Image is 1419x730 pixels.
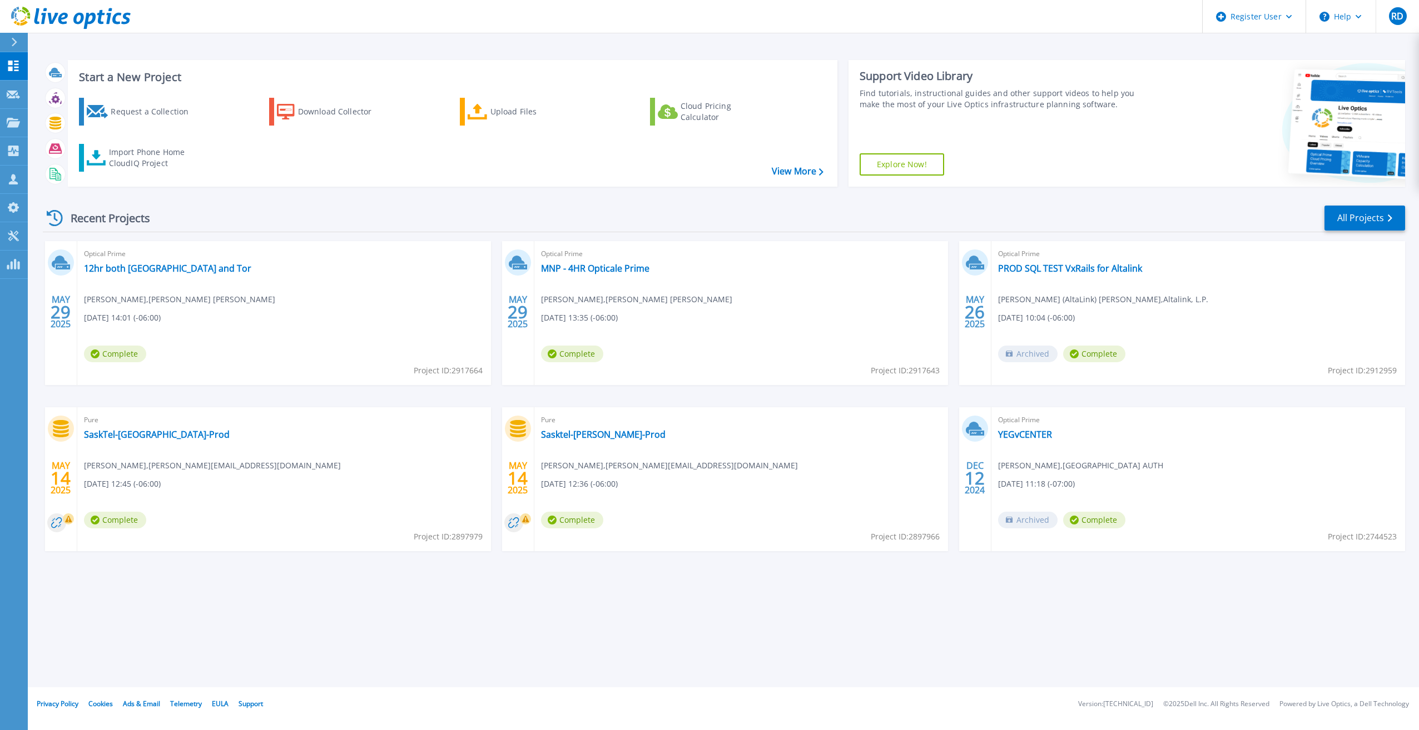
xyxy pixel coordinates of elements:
[79,71,823,83] h3: Start a New Project
[507,458,528,498] div: MAY 2025
[1328,531,1397,543] span: Project ID: 2744523
[650,98,774,126] a: Cloud Pricing Calculator
[84,478,161,490] span: [DATE] 12:45 (-06:00)
[998,512,1058,528] span: Archived
[541,346,603,362] span: Complete
[541,293,732,306] span: [PERSON_NAME] , [PERSON_NAME] [PERSON_NAME]
[269,98,393,126] a: Download Collector
[84,293,275,306] span: [PERSON_NAME] , [PERSON_NAME] [PERSON_NAME]
[414,531,483,543] span: Project ID: 2897979
[88,699,113,708] a: Cookies
[1324,206,1405,231] a: All Projects
[1391,12,1403,21] span: RD
[1279,701,1409,708] li: Powered by Live Optics, a Dell Technology
[964,292,985,332] div: MAY 2025
[871,531,940,543] span: Project ID: 2897966
[860,69,1147,83] div: Support Video Library
[541,459,798,472] span: [PERSON_NAME] , [PERSON_NAME][EMAIL_ADDRESS][DOMAIN_NAME]
[998,248,1398,260] span: Optical Prime
[79,98,203,126] a: Request a Collection
[998,414,1398,426] span: Optical Prime
[84,312,161,324] span: [DATE] 14:01 (-06:00)
[123,699,160,708] a: Ads & Email
[541,312,618,324] span: [DATE] 13:35 (-06:00)
[860,153,944,176] a: Explore Now!
[871,364,940,377] span: Project ID: 2917643
[508,473,528,483] span: 14
[998,346,1058,362] span: Archived
[507,292,528,332] div: MAY 2025
[508,307,528,317] span: 29
[212,699,229,708] a: EULA
[998,312,1075,324] span: [DATE] 10:04 (-06:00)
[460,98,584,126] a: Upload Files
[998,293,1208,306] span: [PERSON_NAME] (AltaLink) [PERSON_NAME] , Altalink, L.P.
[490,101,579,123] div: Upload Files
[84,248,484,260] span: Optical Prime
[84,429,230,440] a: SaskTel-[GEOGRAPHIC_DATA]-Prod
[1328,364,1397,377] span: Project ID: 2912959
[170,699,202,708] a: Telemetry
[111,101,200,123] div: Request a Collection
[37,699,78,708] a: Privacy Policy
[541,248,941,260] span: Optical Prime
[84,512,146,528] span: Complete
[50,292,71,332] div: MAY 2025
[84,414,484,426] span: Pure
[965,307,985,317] span: 26
[541,263,649,274] a: MNP - 4HR Opticale Prime
[1063,346,1125,362] span: Complete
[84,346,146,362] span: Complete
[84,263,251,274] a: 12hr both [GEOGRAPHIC_DATA] and Tor
[681,101,770,123] div: Cloud Pricing Calculator
[998,429,1052,440] a: YEGvCENTER
[1163,701,1269,708] li: © 2025 Dell Inc. All Rights Reserved
[109,147,196,169] div: Import Phone Home CloudIQ Project
[965,473,985,483] span: 12
[50,458,71,498] div: MAY 2025
[998,263,1142,274] a: PROD SQL TEST VxRails for Altalink
[43,204,165,232] div: Recent Projects
[541,478,618,490] span: [DATE] 12:36 (-06:00)
[964,458,985,498] div: DEC 2024
[51,307,71,317] span: 29
[414,364,483,377] span: Project ID: 2917664
[772,166,823,177] a: View More
[51,473,71,483] span: 14
[998,478,1075,490] span: [DATE] 11:18 (-07:00)
[998,459,1163,472] span: [PERSON_NAME] , [GEOGRAPHIC_DATA] AUTH
[541,414,941,426] span: Pure
[541,429,666,440] a: Sasktel-[PERSON_NAME]-Prod
[1063,512,1125,528] span: Complete
[84,459,341,472] span: [PERSON_NAME] , [PERSON_NAME][EMAIL_ADDRESS][DOMAIN_NAME]
[1078,701,1153,708] li: Version: [TECHNICAL_ID]
[298,101,387,123] div: Download Collector
[541,512,603,528] span: Complete
[239,699,263,708] a: Support
[860,88,1147,110] div: Find tutorials, instructional guides and other support videos to help you make the most of your L...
